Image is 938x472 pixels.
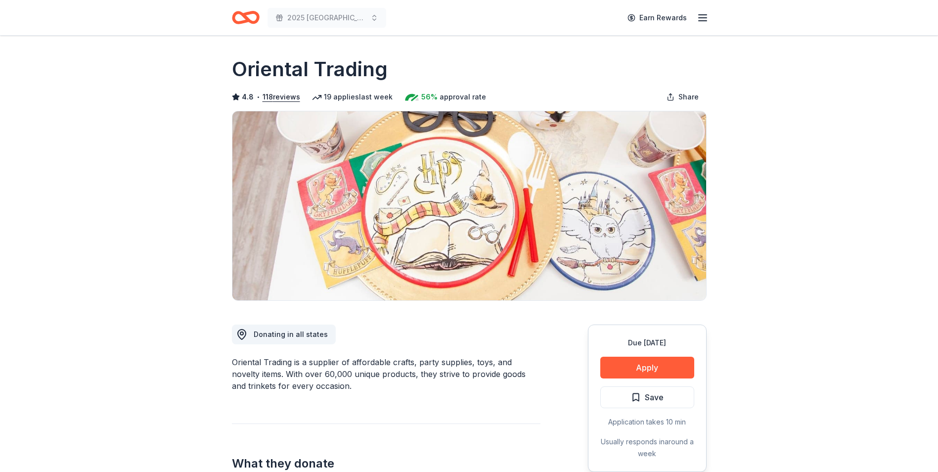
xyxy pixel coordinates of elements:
[600,386,694,408] button: Save
[421,91,438,103] span: 56%
[256,93,260,101] span: •
[678,91,699,103] span: Share
[645,391,664,404] span: Save
[600,337,694,349] div: Due [DATE]
[600,436,694,460] div: Usually responds in around a week
[232,456,540,472] h2: What they donate
[268,8,386,28] button: 2025 [GEOGRAPHIC_DATA], [GEOGRAPHIC_DATA] 449th Bomb Group WWII Reunion
[287,12,366,24] span: 2025 [GEOGRAPHIC_DATA], [GEOGRAPHIC_DATA] 449th Bomb Group WWII Reunion
[232,55,388,83] h1: Oriental Trading
[254,330,328,338] span: Donating in all states
[312,91,393,103] div: 19 applies last week
[232,356,540,392] div: Oriental Trading is a supplier of affordable crafts, party supplies, toys, and novelty items. Wit...
[263,91,300,103] button: 118reviews
[242,91,254,103] span: 4.8
[232,111,706,300] img: Image for Oriental Trading
[232,6,260,29] a: Home
[600,416,694,428] div: Application takes 10 min
[659,87,707,107] button: Share
[622,9,693,27] a: Earn Rewards
[440,91,486,103] span: approval rate
[600,357,694,378] button: Apply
